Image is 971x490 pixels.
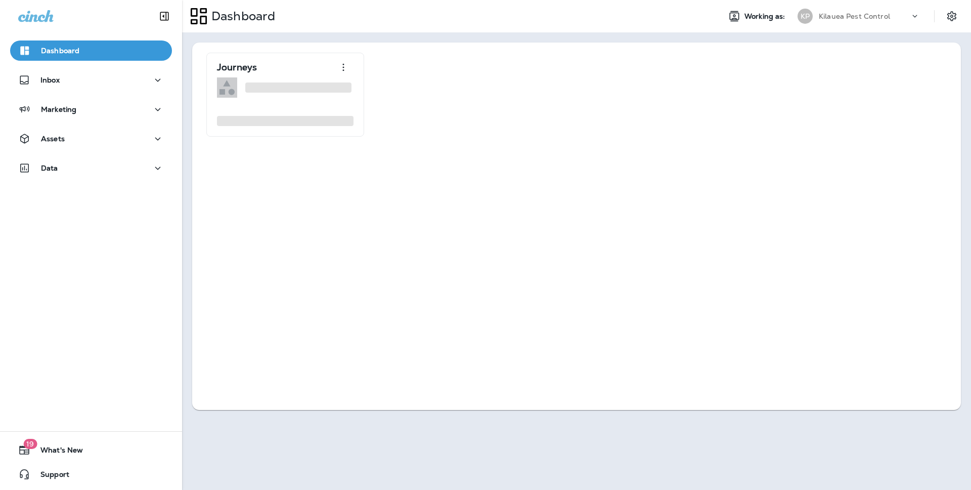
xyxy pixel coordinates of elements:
[744,12,787,21] span: Working as:
[10,440,172,460] button: 19What's New
[30,470,69,482] span: Support
[41,164,58,172] p: Data
[10,129,172,149] button: Assets
[40,76,60,84] p: Inbox
[10,158,172,178] button: Data
[943,7,961,25] button: Settings
[23,439,37,449] span: 19
[10,99,172,119] button: Marketing
[150,6,179,26] button: Collapse Sidebar
[819,12,890,20] p: Kilauea Pest Control
[10,40,172,61] button: Dashboard
[10,464,172,484] button: Support
[798,9,813,24] div: KP
[10,70,172,90] button: Inbox
[41,105,76,113] p: Marketing
[41,135,65,143] p: Assets
[207,9,275,24] p: Dashboard
[41,47,79,55] p: Dashboard
[217,62,257,72] p: Journeys
[30,446,83,458] span: What's New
